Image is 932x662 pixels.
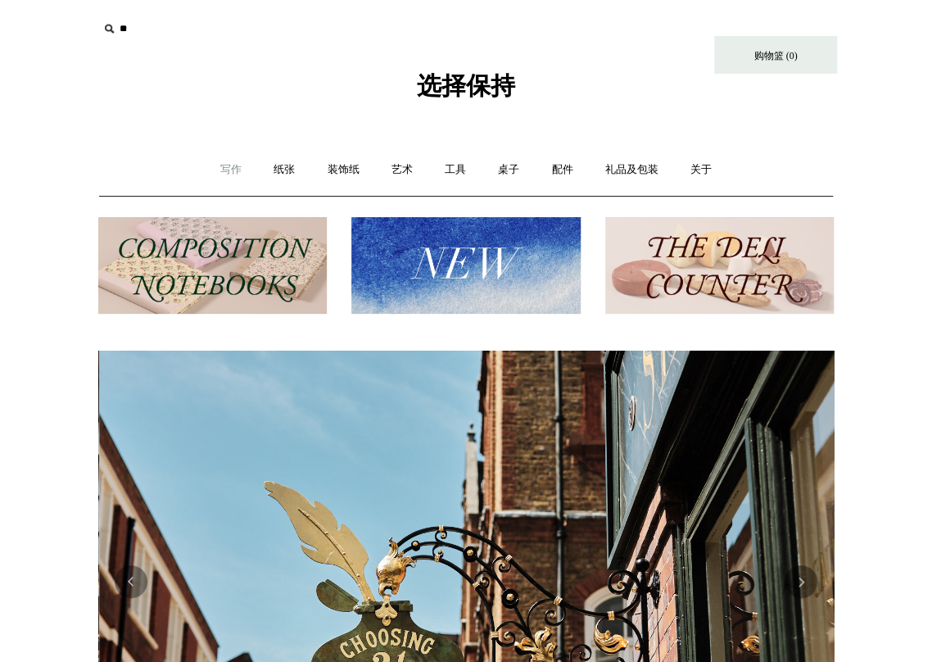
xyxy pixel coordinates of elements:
[430,148,481,192] a: 工具
[498,163,519,175] font: 桌子
[351,217,580,315] img: New.jpg__PID:f73bdf93-380a-4a35-bcfe-7823039498e1
[714,36,837,74] a: 购物篮 (0)
[785,565,817,598] button: 下一个
[220,163,242,175] font: 写作
[328,163,360,175] font: 装饰纸
[259,148,310,192] a: 纸张
[391,163,413,175] font: 艺术
[754,50,798,61] font: 购物篮 (0)
[552,163,573,175] font: 配件
[445,163,466,175] font: 工具
[115,565,147,598] button: 以前
[590,148,673,192] a: 礼品及包装
[605,217,834,315] img: 熟食柜
[417,72,515,99] font: 选择保持
[676,148,726,192] a: 关于
[206,148,256,192] a: 写作
[313,148,374,192] a: 装饰纸
[537,148,588,192] a: 配件
[377,148,428,192] a: 艺术
[417,85,515,97] a: 选择保持
[274,163,295,175] font: 纸张
[605,163,658,175] font: 礼品及包装
[690,163,712,175] font: 关于
[98,217,327,315] img: 202302 Composition ledgers.jpg__PID:69722ee6-fa44-49dd-a067-31375e5d54ec
[483,148,534,192] a: 桌子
